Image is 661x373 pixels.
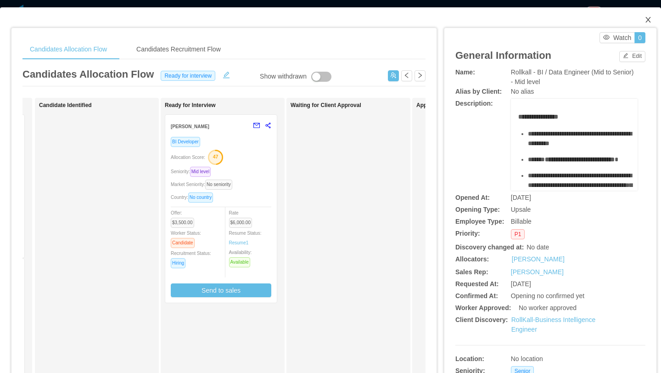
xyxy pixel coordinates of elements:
div: rdw-wrapper [511,99,638,191]
span: Resume Status: [229,231,262,245]
div: rdw-editor [518,112,631,204]
b: Employee Type: [455,218,504,225]
button: icon: right [415,70,426,81]
span: Availability: [229,250,254,265]
button: mail [248,119,260,133]
h1: Waiting for Client Approval [291,102,419,109]
div: Candidates Allocation Flow [22,39,114,60]
b: Worker Approved: [455,304,511,311]
span: Rollkall - BI / Data Engineer (Mid to Senior) - Mid level [511,68,634,85]
h1: Approved [416,102,545,109]
b: Confirmed At: [455,292,498,300]
button: 0 [634,32,645,43]
span: BI Developer [171,137,200,147]
span: Seniority: [171,169,214,174]
div: No location [511,354,606,364]
span: $6,000.00 [229,218,252,228]
span: share-alt [265,122,271,129]
div: Show withdrawn [260,72,307,82]
a: RollKall-Business Intelligence Engineer [511,316,596,333]
a: [PERSON_NAME] [512,254,565,264]
button: 47 [205,149,224,164]
h1: Candidate Identified [39,102,168,109]
button: icon: edit [219,69,234,79]
button: Close [635,7,661,33]
span: Recruitment Status: [171,251,211,266]
b: Client Discovery: [455,316,508,323]
b: Location: [455,355,484,362]
i: icon: close [644,16,652,23]
b: Priority: [455,230,480,237]
div: Candidates Recruitment Flow [129,39,228,60]
span: Billable [511,218,532,225]
a: [PERSON_NAME] [511,268,564,276]
text: 47 [213,154,218,159]
b: Opening Type: [455,206,500,213]
b: Description: [455,100,493,107]
span: Rate [229,210,256,225]
b: Discovery changed at: [455,243,524,251]
span: $3,500.00 [171,218,194,228]
b: Requested At: [455,280,499,288]
span: Offer: [171,210,198,225]
b: Alias by Client: [455,88,502,95]
span: Opening no confirmed yet [511,292,584,300]
span: Upsale [511,206,531,213]
b: Allocators: [455,255,489,263]
h1: Ready for Interview [165,102,293,109]
a: Resume1 [229,239,249,246]
span: No country [188,192,213,203]
span: No alias [511,88,534,95]
span: Available [229,257,250,267]
button: icon: eyeWatch [599,32,635,43]
b: Opened At: [455,194,490,201]
span: Mid level [190,167,211,177]
article: General Information [455,48,551,63]
button: icon: left [401,70,412,81]
span: No seniority [205,180,232,190]
button: icon: editEdit [619,51,645,62]
button: Send to sales [171,283,271,297]
span: Worker Status: [171,231,201,245]
strong: [PERSON_NAME] [171,124,209,129]
span: Candidate [171,238,195,248]
span: No worker approved [519,304,577,311]
span: Country: [171,195,217,200]
span: No date [527,243,549,251]
span: Hiring [171,258,185,268]
b: Sales Rep: [455,268,488,276]
b: Name: [455,68,475,76]
span: Market Seniority: [171,182,236,187]
article: Candidates Allocation Flow [22,67,154,82]
span: [DATE] [511,194,531,201]
span: Allocation Score: [171,155,205,160]
button: icon: usergroup-add [388,70,399,81]
span: P1 [511,229,525,239]
span: Ready for interview [161,71,215,81]
span: [DATE] [511,280,531,288]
